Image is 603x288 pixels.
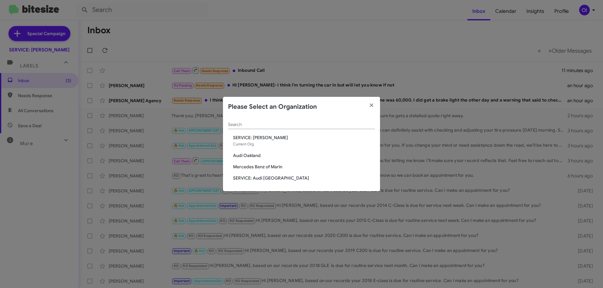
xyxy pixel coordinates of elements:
[233,164,375,170] span: Mercedes Benz of Marin
[233,134,375,141] span: SERVICE: [PERSON_NAME]
[228,102,317,112] h2: Please Select an Organization
[233,152,375,159] span: Audi Oakland
[233,142,254,146] span: Current Org
[233,175,375,181] span: SERVICE: Audi [GEOGRAPHIC_DATA]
